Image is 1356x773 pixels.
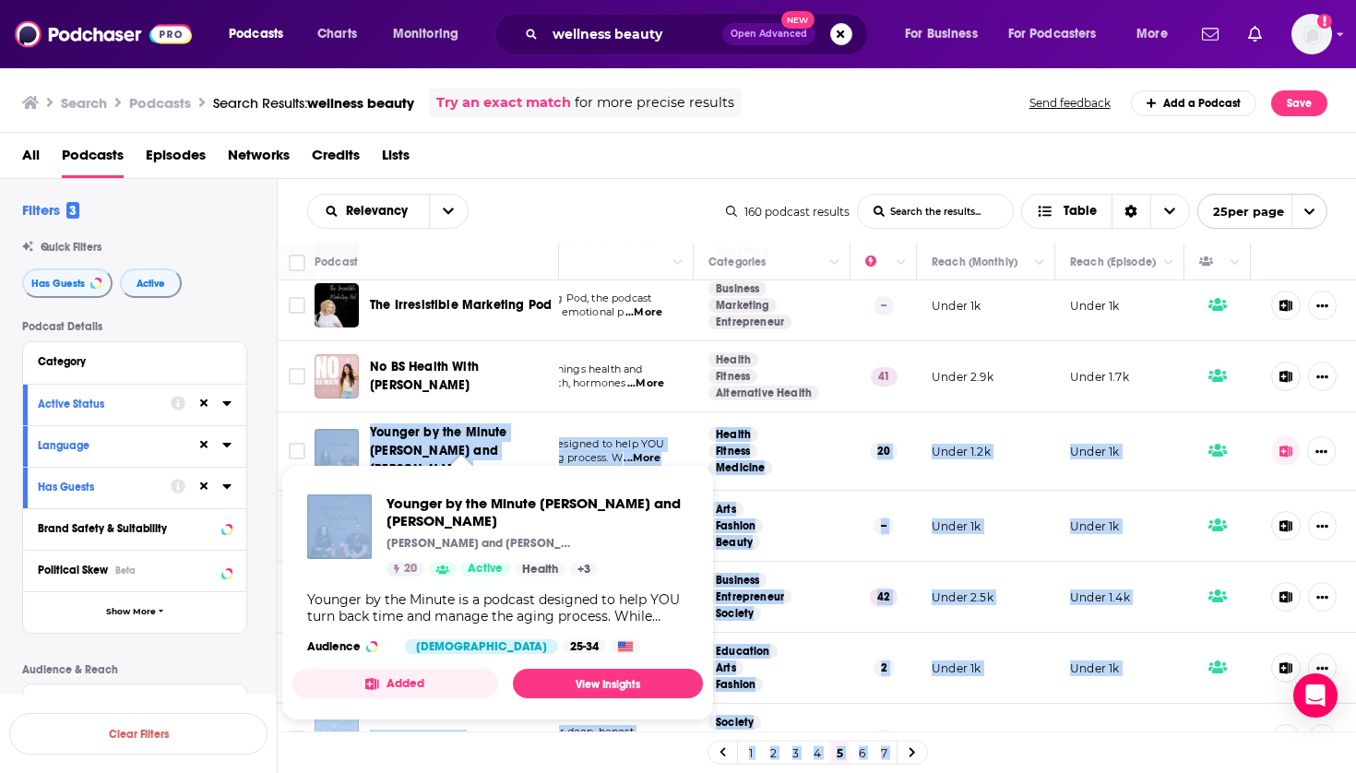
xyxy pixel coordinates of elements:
[38,392,171,415] button: Active Status
[370,297,552,313] span: The Irresistible Marketing Pod
[213,94,414,112] div: Search Results:
[41,241,101,254] span: Quick Filters
[513,669,703,698] a: View Insights
[315,251,358,273] div: Podcast
[731,30,807,39] span: Open Advanced
[874,517,894,535] p: --
[22,201,79,219] h2: Filters
[708,444,757,458] a: Fitness
[874,730,894,748] p: --
[38,434,196,457] button: Language
[289,368,305,385] span: Toggle select row
[22,320,247,333] p: Podcast Details
[387,562,424,577] a: 20
[307,94,414,112] span: wellness beauty
[1307,436,1336,466] button: Show More Button
[460,562,510,577] a: Active
[315,429,359,473] a: Younger by the Minute Jennifer and Jamie Speiser
[370,358,553,395] a: No BS Health With [PERSON_NAME]
[871,367,898,386] p: 41
[312,140,360,178] a: Credits
[38,398,159,410] div: Active Status
[129,94,191,112] h3: Podcasts
[1029,252,1051,274] button: Column Actions
[1198,197,1284,226] span: 25 per page
[575,92,734,113] span: for more precise results
[367,451,623,464] span: turn back time and manage the aging process. W
[146,140,206,178] a: Episodes
[708,315,791,329] a: Entrepreneur
[708,386,819,400] a: Alternative Health
[874,296,894,315] p: --
[305,19,368,49] a: Charts
[38,481,159,494] div: Has Guests
[315,354,359,398] a: No BS Health With Dr. Kristina Telhami
[570,562,598,577] a: +3
[115,565,136,577] div: Beta
[382,140,410,178] a: Lists
[852,742,871,764] a: 6
[31,279,85,289] span: Has Guests
[61,94,107,112] h3: Search
[1021,194,1190,229] button: Choose View
[708,573,767,588] a: Business
[865,251,891,273] div: Power Score
[38,558,232,581] button: Political SkewBeta
[22,140,40,178] a: All
[890,252,912,274] button: Column Actions
[1317,14,1332,29] svg: Add a profile image
[1291,14,1332,54] button: Show profile menu
[708,352,758,367] a: Health
[667,252,689,274] button: Column Actions
[932,369,993,385] p: Under 2.9k
[1308,511,1337,541] button: Show More Button
[781,11,815,29] span: New
[563,639,606,654] div: 25-34
[1024,95,1116,111] button: Send feedback
[1131,90,1257,116] a: Add a Podcast
[1070,518,1119,534] p: Under 1k
[932,251,1017,273] div: Reach (Monthly)
[932,444,991,459] p: Under 1.2k
[512,13,886,55] div: Search podcasts, credits, & more...
[38,350,232,373] button: Category
[38,439,184,452] div: Language
[38,517,232,540] a: Brand Safety & Suitability
[1308,724,1337,754] button: Show More Button
[15,17,192,52] img: Podchaser - Follow, Share and Rate Podcasts
[726,205,850,219] div: 160 podcast results
[387,494,688,529] span: Younger by the Minute [PERSON_NAME] and [PERSON_NAME]
[870,588,898,606] p: 42
[1070,660,1119,676] p: Under 1k
[62,140,124,178] a: Podcasts
[22,268,113,298] button: Has Guests
[708,427,758,442] a: Health
[307,494,372,559] a: Younger by the Minute Jennifer and Jamie Speiser
[874,742,893,764] a: 7
[808,742,827,764] a: 4
[708,660,743,675] a: Arts
[315,283,359,327] a: The Irresistible Marketing Pod
[1241,18,1269,50] a: Show notifications dropdown
[137,279,165,289] span: Active
[708,502,743,517] a: Arts
[289,443,305,459] span: Toggle select row
[1293,673,1338,718] div: Open Intercom Messenger
[38,475,171,498] button: Has Guests
[708,677,763,692] a: Fashion
[1112,195,1150,228] div: Sort Direction
[625,305,662,320] span: ...More
[66,202,79,219] span: 3
[874,659,895,677] p: 2
[824,252,846,274] button: Column Actions
[1199,251,1225,273] div: Has Guests
[9,713,268,755] button: Clear Filters
[1070,444,1119,459] p: Under 1k
[213,94,414,112] a: Search Results:wellness beauty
